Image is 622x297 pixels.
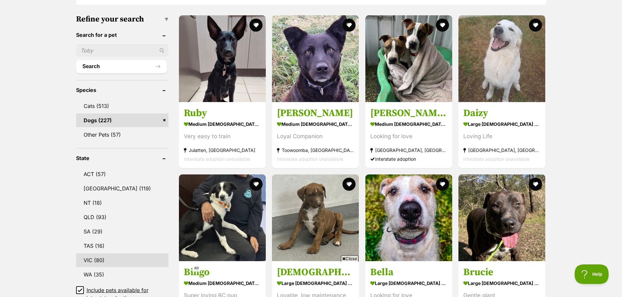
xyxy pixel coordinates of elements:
[76,15,168,24] h3: Refine your search
[179,15,266,102] img: Ruby - Australian Kelpie Dog
[76,99,168,113] a: Cats (513)
[249,19,263,32] button: favourite
[463,146,540,155] strong: [GEOGRAPHIC_DATA], [GEOGRAPHIC_DATA]
[76,225,168,238] a: SA (29)
[370,119,447,129] strong: medium [DEMOGRAPHIC_DATA] Dog
[365,174,452,261] img: Bella - Staffordshire Bull Terrier x Staghound Dog
[76,32,168,38] header: Search for a pet
[76,87,168,93] header: Species
[277,132,354,141] div: Loyal Companion
[458,102,545,168] a: Daizy large [DEMOGRAPHIC_DATA] Dog Loving Life [GEOGRAPHIC_DATA], [GEOGRAPHIC_DATA] Interstate ad...
[184,156,250,162] span: Interstate adoption unavailable
[76,253,168,267] a: VIC (80)
[76,167,168,181] a: ACT (57)
[76,60,167,73] button: Search
[76,155,168,161] header: State
[370,266,447,278] h3: Bella
[272,15,359,102] img: Archie - Border Collie Dog
[463,119,540,129] strong: large [DEMOGRAPHIC_DATA] Dog
[179,174,266,261] img: Bingo - Border Collie Dog
[436,178,449,191] button: favourite
[575,264,609,284] iframe: Help Scout Beacon - Open
[272,174,359,261] img: Bodhi - Staffordshire Bull Terrier x American Staffordshire Terrier x Mastiff Dog
[365,102,452,168] a: [PERSON_NAME] & [PERSON_NAME] medium [DEMOGRAPHIC_DATA] Dog Looking for love [GEOGRAPHIC_DATA], [...
[76,44,168,57] input: Toby
[463,132,540,141] div: Loving Life
[277,156,343,162] span: Interstate adoption unavailable
[184,132,261,141] div: Very easy to train
[277,119,354,129] strong: medium [DEMOGRAPHIC_DATA] Dog
[192,264,201,272] span: AD
[249,178,263,191] button: favourite
[370,132,447,141] div: Looking for love
[277,146,354,155] strong: Toowoomba, [GEOGRAPHIC_DATA]
[458,174,545,261] img: Brucie - Mastiff x Irish Wolfhound Dog
[529,19,542,32] button: favourite
[184,266,261,278] h3: Bingo
[463,156,530,162] span: Interstate adoption unavailable
[463,107,540,119] h3: Daizy
[184,278,261,288] strong: medium [DEMOGRAPHIC_DATA] Dog
[76,113,168,127] a: Dogs (227)
[277,107,354,119] h3: [PERSON_NAME]
[76,210,168,224] a: QLD (93)
[184,119,261,129] strong: medium [DEMOGRAPHIC_DATA] Dog
[458,15,545,102] img: Daizy - Golden Retriever x Poodle Dog
[463,266,540,278] h3: Brucie
[343,19,356,32] button: favourite
[76,182,168,195] a: [GEOGRAPHIC_DATA] (119)
[370,278,447,288] strong: large [DEMOGRAPHIC_DATA] Dog
[370,155,447,163] div: Interstate adoption
[365,15,452,102] img: Joey & Evie - American Staffordshire Terrier Dog
[272,102,359,168] a: [PERSON_NAME] medium [DEMOGRAPHIC_DATA] Dog Loyal Companion Toowoomba, [GEOGRAPHIC_DATA] Intersta...
[184,107,261,119] h3: Ruby
[463,278,540,288] strong: large [DEMOGRAPHIC_DATA] Dog
[370,107,447,119] h3: [PERSON_NAME] & [PERSON_NAME]
[184,146,261,155] strong: Julatten, [GEOGRAPHIC_DATA]
[341,255,359,262] span: Close
[370,146,447,155] strong: [GEOGRAPHIC_DATA], [GEOGRAPHIC_DATA]
[76,128,168,141] a: Other Pets (57)
[76,268,168,281] a: WA (35)
[76,196,168,210] a: NT (18)
[529,178,542,191] button: favourite
[192,264,430,294] iframe: Advertisement
[343,178,356,191] button: favourite
[179,102,266,168] a: Ruby medium [DEMOGRAPHIC_DATA] Dog Very easy to train Julatten, [GEOGRAPHIC_DATA] Interstate adop...
[436,19,449,32] button: favourite
[76,239,168,253] a: TAS (16)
